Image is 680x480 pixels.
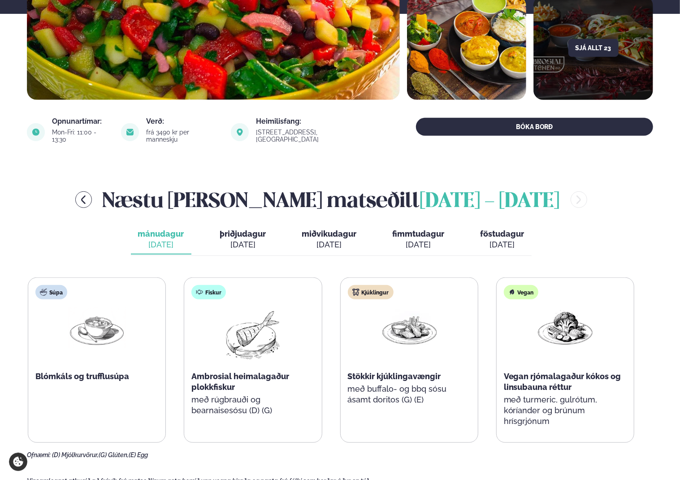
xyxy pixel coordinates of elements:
[537,307,594,348] img: Vegan.png
[146,129,220,143] div: frá 3490 kr per manneskju
[40,289,47,296] img: soup.svg
[103,185,560,214] h2: Næstu [PERSON_NAME] matseðill
[27,123,45,141] img: image alt
[131,225,191,255] button: mánudagur [DATE]
[481,229,524,238] span: föstudagur
[52,118,110,125] div: Opnunartímar:
[504,285,538,299] div: Vegan
[220,229,266,238] span: þriðjudagur
[191,285,226,299] div: Fiskur
[393,239,445,250] div: [DATE]
[385,225,452,255] button: fimmtudagur [DATE]
[220,239,266,250] div: [DATE]
[191,394,314,416] p: með rúgbrauði og bearnaisesósu (D) (G)
[52,129,110,143] div: Mon-Fri: 11:00 - 13:30
[213,225,273,255] button: þriðjudagur [DATE]
[9,453,27,471] a: Cookie settings
[121,123,139,141] img: image alt
[231,123,249,141] img: image alt
[68,307,126,348] img: Soup.png
[568,39,619,57] button: Sjá allt 23
[224,307,282,364] img: fish.png
[473,225,532,255] button: föstudagur [DATE]
[571,191,587,208] button: menu-btn-right
[256,129,378,143] div: [STREET_ADDRESS], [GEOGRAPHIC_DATA]
[348,285,394,299] div: Kjúklingur
[146,118,220,125] div: Verð:
[393,229,445,238] span: fimmtudagur
[352,289,359,296] img: chicken.svg
[348,384,471,405] p: með buffalo- og bbq sósu ásamt doritos (G) (E)
[138,239,184,250] div: [DATE]
[381,307,438,348] img: Chicken-wings-legs.png
[35,285,67,299] div: Súpa
[256,134,378,145] a: link
[256,118,378,125] div: Heimilisfang:
[75,191,92,208] button: menu-btn-left
[191,372,289,392] span: Ambrosial heimalagaður plokkfiskur
[302,229,357,238] span: miðvikudagur
[504,372,621,392] span: Vegan rjómalagaður kókos og linsubauna réttur
[508,289,515,296] img: Vegan.svg
[420,192,560,212] span: [DATE] - [DATE]
[302,239,357,250] div: [DATE]
[196,289,203,296] img: fish.svg
[129,451,148,458] span: (E) Egg
[348,372,441,381] span: Stökkir kjúklingavængir
[416,118,653,136] button: BÓKA BORÐ
[52,451,99,458] span: (D) Mjólkurvörur,
[27,451,51,458] span: Ofnæmi:
[504,394,627,427] p: með turmeric, gulrótum, kóríander og brúnum hrísgrjónum
[35,372,129,381] span: Blómkáls og trufflusúpa
[99,451,129,458] span: (G) Glúten,
[138,229,184,238] span: mánudagur
[481,239,524,250] div: [DATE]
[295,225,364,255] button: miðvikudagur [DATE]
